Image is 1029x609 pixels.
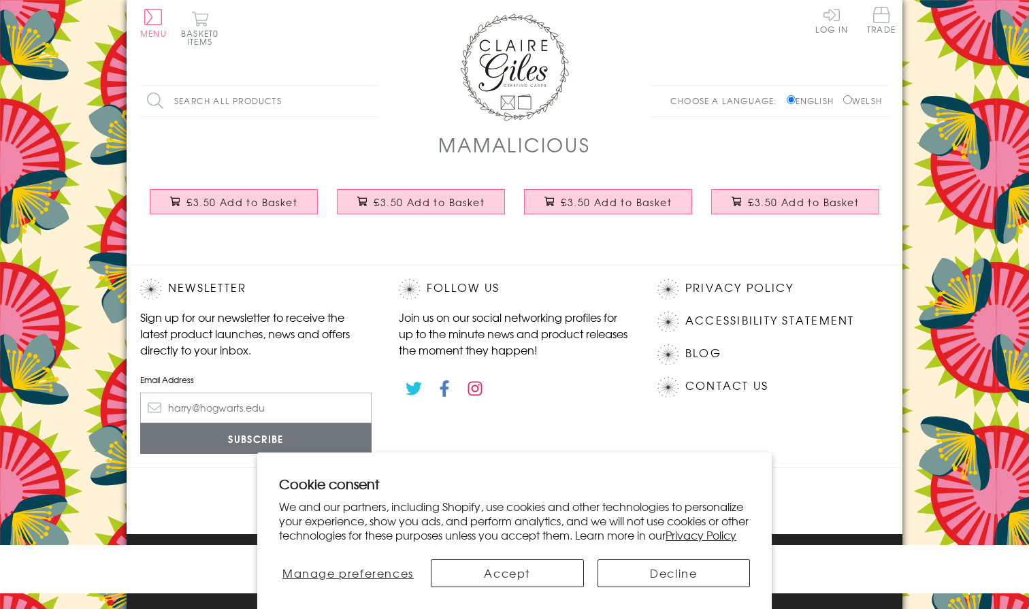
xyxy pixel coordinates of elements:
[685,344,721,363] a: Blog
[140,179,327,237] a: Mother's Day Card, Cute Robot, Old School, Still Cool £3.50 Add to Basket
[140,279,372,299] h2: Newsletter
[438,131,590,159] h1: Mamalicious
[460,14,569,121] img: Claire Giles Greetings Cards
[685,279,794,297] a: Privacy Policy
[186,195,297,209] span: £3.50 Add to Basket
[561,195,672,209] span: £3.50 Add to Basket
[140,393,372,423] input: harry@hogwarts.edu
[787,95,840,107] label: English
[279,559,417,587] button: Manage preferences
[524,189,693,214] button: £3.50 Add to Basket
[711,189,880,214] button: £3.50 Add to Basket
[867,7,896,36] a: Trade
[431,559,584,587] button: Accept
[365,86,378,116] input: Search
[514,179,702,237] a: Mother's Day Card, Shoes, Mum everyone wishes they had £3.50 Add to Basket
[399,309,630,358] p: Join us on our social networking profiles for up to the minute news and product releases the mome...
[337,189,506,214] button: £3.50 Add to Basket
[685,312,855,330] a: Accessibility Statement
[815,7,848,33] a: Log In
[140,27,167,39] span: Menu
[150,189,318,214] button: £3.50 Add to Basket
[140,374,372,386] label: Email Address
[666,527,736,543] a: Privacy Policy
[685,377,768,395] a: Contact Us
[867,7,896,33] span: Trade
[670,95,784,107] p: Choose a language:
[748,195,859,209] span: £3.50 Add to Basket
[140,309,372,358] p: Sign up for our newsletter to receive the latest product launches, news and offers directly to yo...
[374,195,485,209] span: £3.50 Add to Basket
[702,179,889,237] a: Mother's Day Card, Glitter Shoes, First Mother's Day £3.50 Add to Basket
[279,499,750,542] p: We and our partners, including Shopify, use cookies and other technologies to personalize your ex...
[787,95,796,104] input: English
[843,95,882,107] label: Welsh
[181,11,218,46] button: Basket0 items
[140,423,372,454] input: Subscribe
[399,279,630,299] h2: Follow Us
[282,565,414,581] span: Manage preferences
[843,95,852,104] input: Welsh
[140,9,167,37] button: Menu
[140,86,378,116] input: Search all products
[598,559,751,587] button: Decline
[279,474,750,493] h2: Cookie consent
[187,27,218,48] span: 0 items
[327,179,514,237] a: Mother's Day Card, Call for Love, Press for Champagne £3.50 Add to Basket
